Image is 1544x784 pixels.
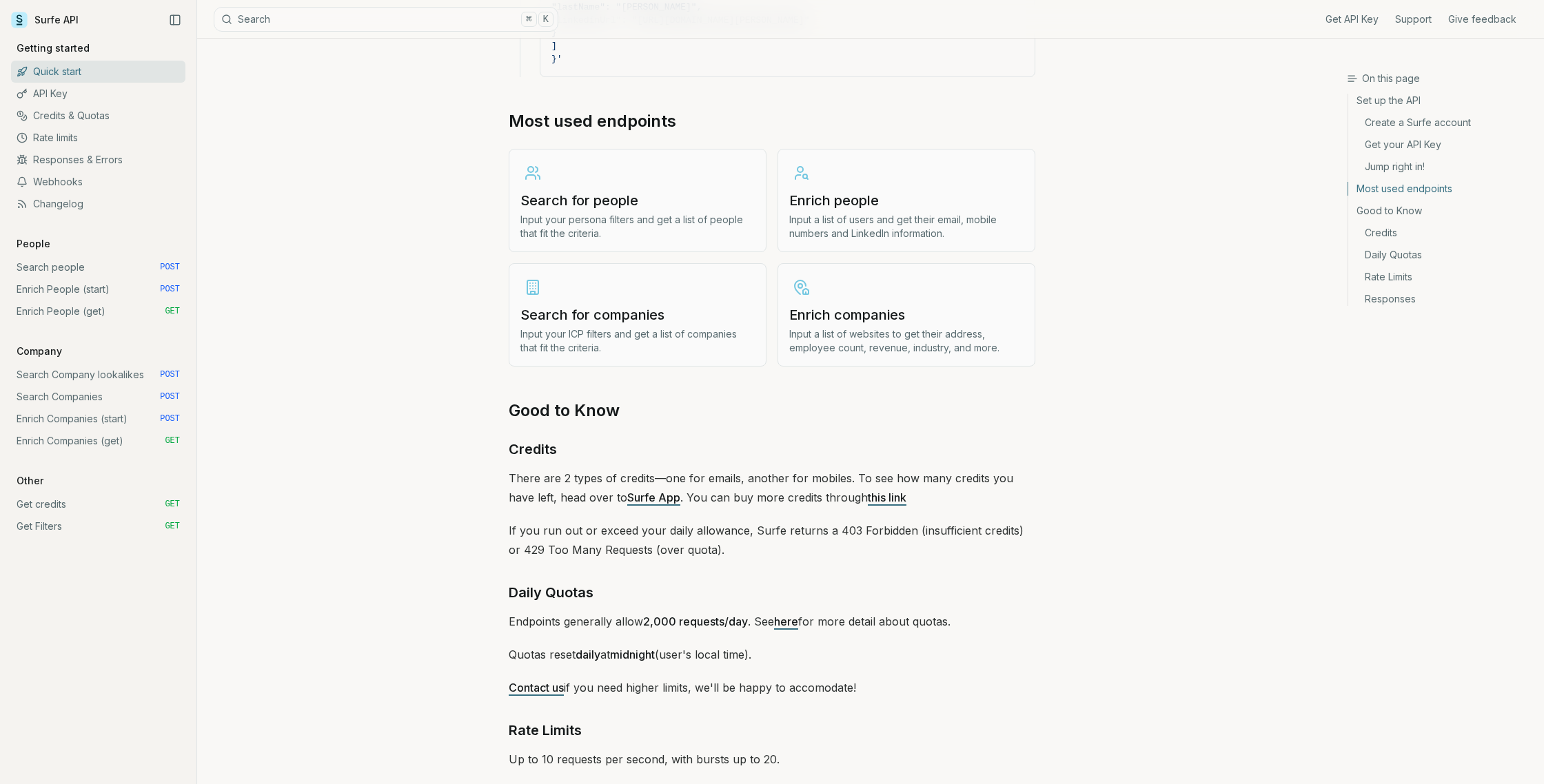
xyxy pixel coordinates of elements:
[11,61,185,83] a: Quick start
[11,430,185,452] a: Enrich Companies (get) GET
[165,306,180,317] span: GET
[643,615,748,628] strong: 2,000 requests/day
[11,41,95,55] p: Getting started
[11,83,185,105] a: API Key
[165,435,180,446] span: GET
[509,149,766,252] a: Search for peopleInput your persona filters and get a list of people that fit the criteria.
[778,149,1035,252] a: Enrich peopleInput a list of users and get their email, mobile numbers and LinkedIn information.
[520,327,755,355] p: Input your ICP filters and get a list of companies that fit the criteria.
[778,263,1035,367] a: Enrich companiesInput a list of websites to get their address, employee count, revenue, industry,...
[509,400,620,422] a: Good to Know
[576,648,600,661] strong: daily
[789,305,1024,324] h3: Enrich companies
[509,612,1035,631] p: Endpoints generally allow . See for more detail about quotas.
[11,105,185,127] a: Credits & Quotas
[1348,200,1533,222] a: Good to Know
[520,191,755,210] h3: Search for people
[509,263,766,367] a: Search for companiesInput your ICP filters and get a list of companies that fit the criteria.
[610,648,655,661] strong: midnight
[1395,12,1432,26] a: Support
[520,213,755,240] p: Input your persona filters and get a list of people that fit the criteria.
[1348,266,1533,288] a: Rate Limits
[1348,156,1533,178] a: Jump right in!
[11,127,185,149] a: Rate limits
[509,681,564,694] a: Contact us
[11,386,185,408] a: Search Companies POST
[11,193,185,215] a: Changelog
[520,305,755,324] h3: Search for companies
[1348,222,1533,244] a: Credits
[1348,288,1533,306] a: Responses
[1325,12,1379,26] a: Get API Key
[11,237,56,251] p: People
[789,327,1024,355] p: Input a list of websites to get their address, employee count, revenue, industry, and more.
[160,262,180,273] span: POST
[11,171,185,193] a: Webhooks
[11,408,185,430] a: Enrich Companies (start) POST
[509,719,582,741] a: Rate Limits
[509,645,1035,664] p: Quotas reset at (user's local time).
[1348,112,1533,134] a: Create a Surfe account
[165,499,180,510] span: GET
[1348,94,1533,112] a: Set up the API
[551,41,557,51] span: ]
[1348,134,1533,156] a: Get your API Key
[868,491,906,504] a: this link
[160,413,180,424] span: POST
[11,278,185,300] a: Enrich People (start) POST
[165,521,180,532] span: GET
[11,149,185,171] a: Responses & Errors
[160,369,180,380] span: POST
[509,438,557,460] a: Credits
[789,213,1024,240] p: Input a list of users and get their email, mobile numbers and LinkedIn information.
[789,191,1024,210] h3: Enrich people
[11,300,185,322] a: Enrich People (get) GET
[160,391,180,402] span: POST
[509,110,676,132] a: Most used endpoints
[521,12,536,27] kbd: ⌘
[1348,244,1533,266] a: Daily Quotas
[1347,72,1533,85] h3: On this page
[538,12,553,27] kbd: K
[11,344,68,358] p: Company
[11,10,79,30] a: Surfe API
[11,515,185,537] a: Get Filters GET
[627,491,680,504] a: Surfe App
[11,474,49,488] p: Other
[11,256,185,278] a: Search people POST
[509,750,1035,769] p: Up to 10 requests per second, with bursts up to 20.
[774,615,798,628] a: here
[160,284,180,295] span: POST
[509,678,1035,697] p: if you need higher limits, we'll be happy to accomodate!
[11,364,185,386] a: Search Company lookalikes POST
[509,581,593,604] a: Daily Quotas
[1348,178,1533,200] a: Most used endpoints
[551,54,562,64] span: }'
[509,468,1035,507] p: There are 2 types of credits—one for emails, another for mobiles. To see how many credits you hav...
[165,10,185,30] button: Collapse Sidebar
[509,521,1035,559] p: If you run out or exceed your daily allowance, Surfe returns a 403 Forbidden (insufficient credit...
[214,7,558,32] button: Search⌘K
[11,493,185,515] a: Get credits GET
[1448,12,1516,26] a: Give feedback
